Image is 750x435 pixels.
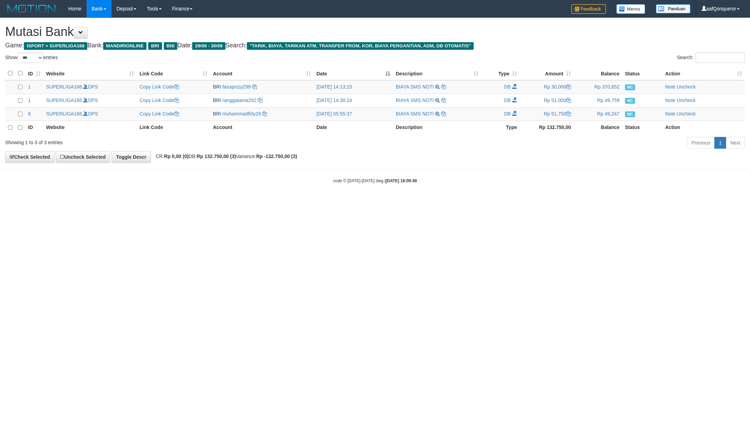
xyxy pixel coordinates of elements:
span: ISPORT > SUPERLIGA168 [24,42,87,50]
a: Uncheck [677,84,695,90]
td: DPS [43,107,137,121]
span: DB [504,111,511,117]
th: Website: activate to sort column ascending [43,67,137,80]
span: DB [504,98,511,103]
a: Toggle Descr [111,151,151,163]
span: Manually Checked by: aafKayli [625,111,635,117]
th: Link Code [137,121,210,134]
a: Previous [687,137,715,149]
a: Copy muhammadfirly29 to clipboard [262,111,267,117]
td: Rp 51,000 [520,94,574,107]
img: MOTION_logo.png [5,3,58,14]
a: BIAYA SMS NOTI [396,84,434,90]
span: DB [504,84,511,90]
th: Account [210,121,314,134]
a: Copy Rp 51,000 to clipboard [566,98,571,103]
th: Account: activate to sort column ascending [210,67,314,80]
th: Balance [574,67,622,80]
th: Action: activate to sort column ascending [662,67,745,80]
th: Type [481,121,520,134]
a: ranggatama292 [222,98,256,103]
th: ID: activate to sort column ascending [25,67,43,80]
a: Note [665,98,676,103]
a: 1 [714,137,726,149]
th: Action [662,121,745,134]
a: SUPERLIGA168 [46,84,82,90]
strong: Rp 0,00 (0) [164,154,189,159]
td: Rp 51,750 [520,107,574,121]
strong: Rp 132.750,00 (3) [197,154,236,159]
th: Description [393,121,481,134]
img: panduan.png [656,4,690,13]
a: Copy Link Code [140,84,179,90]
div: Showing 1 to 3 of 3 entries [5,136,307,146]
a: muhammadfirly29 [222,111,261,117]
span: BRI [213,84,221,90]
th: ID [25,121,43,134]
th: Amount: activate to sort column ascending [520,67,574,80]
td: Rp 30,000 [520,80,574,94]
span: BRI [148,42,162,50]
a: Note [665,111,676,117]
td: [DATE] 05:55:37 [314,107,393,121]
strong: Rp -132.750,00 (3) [256,154,297,159]
small: code © [DATE]-[DATE] dwg | [333,178,417,183]
a: Copy Link Code [140,98,179,103]
a: SUPERLIGA168 [46,98,82,103]
a: Copy Link Code [140,111,179,117]
a: Uncheck Selected [56,151,110,163]
th: Description: activate to sort column ascending [393,67,481,80]
th: Status [622,67,662,80]
span: Manually Checked by: aafmnamm [625,84,635,90]
h1: Mutasi Bank [5,25,745,39]
th: Date [314,121,393,134]
th: Balance [574,121,622,134]
label: Search: [677,53,745,63]
th: Type: activate to sort column ascending [481,67,520,80]
a: Next [726,137,745,149]
strong: [DATE] 18:09:49 [386,178,417,183]
a: Note [665,84,676,90]
span: BRI [213,98,221,103]
td: [DATE] 14:30:24 [314,94,393,107]
th: Date: activate to sort column descending [314,67,393,80]
a: Copy Rp 51,750 to clipboard [566,111,571,117]
a: Check Selected [5,151,55,163]
td: [DATE] 14:13:15 [314,80,393,94]
span: 1 [28,84,31,90]
span: 6 [28,111,31,117]
td: Rp 49,247 [574,107,622,121]
td: Rp 49,759 [574,94,622,107]
td: DPS [43,80,137,94]
a: Copy ranggatama292 to clipboard [258,98,262,103]
span: Manually Checked by: aafmnamm [625,98,635,104]
td: Rp 370,652 [574,80,622,94]
a: Copy BIAYA SMS NOTI to clipboard [441,111,446,117]
span: 29/09 - 30/09 [192,42,225,50]
img: Button%20Memo.svg [616,4,645,14]
img: Feedback.jpg [571,4,606,14]
td: DPS [43,94,137,107]
span: CR: DB: Variance: [152,154,297,159]
th: Website [43,121,137,134]
a: faruqrozy299 [222,84,251,90]
a: BIAYA SMS NOTI [396,111,434,117]
select: Showentries [17,53,43,63]
a: Uncheck [677,111,695,117]
span: 1 [28,98,31,103]
label: Show entries [5,53,58,63]
a: Copy BIAYA SMS NOTI to clipboard [441,98,446,103]
a: BIAYA SMS NOTI [396,98,434,103]
span: MANDIRIONLINE [103,42,146,50]
a: Copy Rp 30,000 to clipboard [566,84,571,90]
h4: Game: Bank: Date: Search: [5,42,745,49]
th: Link Code: activate to sort column ascending [137,67,210,80]
a: Copy BIAYA SMS NOTI to clipboard [441,84,446,90]
span: "TARIK, BIAYA, TARIKAN ATM, TRANSFER FROM, KOR, BIAYA PERGANTIAN, ADM, DB OTOMATIS" [247,42,474,50]
a: Copy faruqrozy299 to clipboard [252,84,257,90]
a: SUPERLIGA168 [46,111,82,117]
input: Search: [696,53,745,63]
span: BRI [213,111,221,117]
a: Uncheck [677,98,695,103]
th: Status [622,121,662,134]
